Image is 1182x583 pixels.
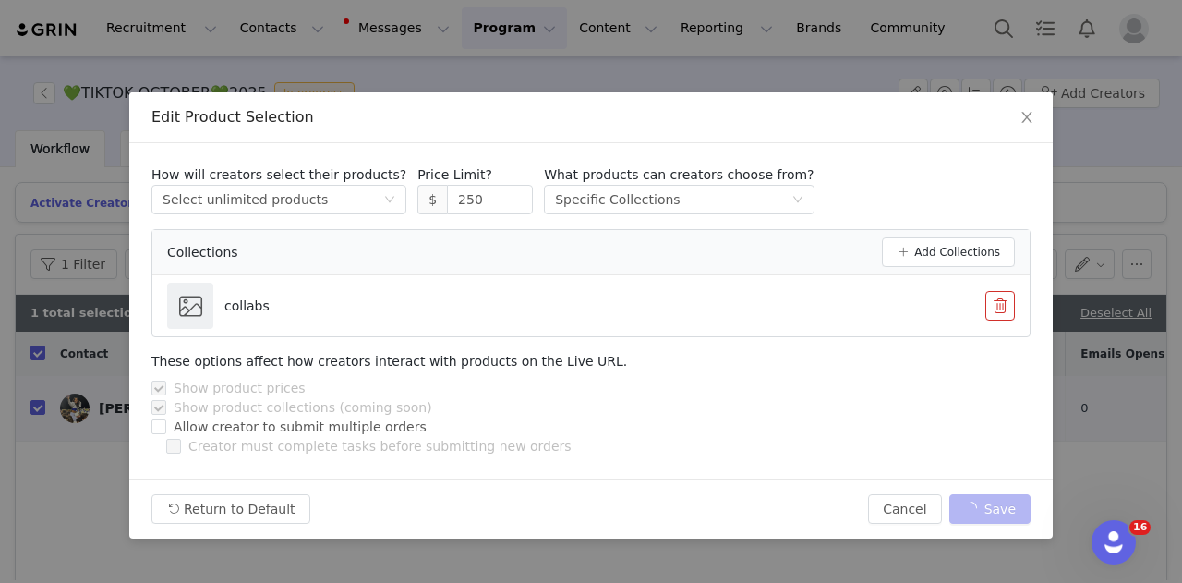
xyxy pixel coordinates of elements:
[555,186,680,213] div: Specific Collections
[224,297,270,316] p: collabs
[151,165,406,185] p: How will creators select their products?
[792,194,803,207] i: icon: down
[417,165,533,185] p: Price Limit?
[167,243,238,262] span: Collections
[1129,520,1151,535] span: 16
[151,107,1031,128] div: Edit Product Selection
[166,381,313,395] span: Show product prices
[868,494,941,524] button: Cancel
[544,165,814,185] p: What products can creators choose from?
[151,494,310,524] button: Return to Default
[1092,520,1136,565] iframe: Intercom live chat
[166,419,434,434] span: Allow creator to submit multiple orders
[448,186,532,213] input: Required
[882,237,1015,267] button: Add Collections
[1019,110,1034,125] i: icon: close
[384,194,395,207] i: icon: down
[1001,92,1053,144] button: Close
[417,185,447,214] span: $
[151,354,627,369] span: These options affect how creators interact with products on the Live URL.
[181,439,579,454] span: Creator must complete tasks before submitting new orders
[163,186,328,213] div: Select unlimited products
[166,400,440,415] span: Show product collections (coming soon)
